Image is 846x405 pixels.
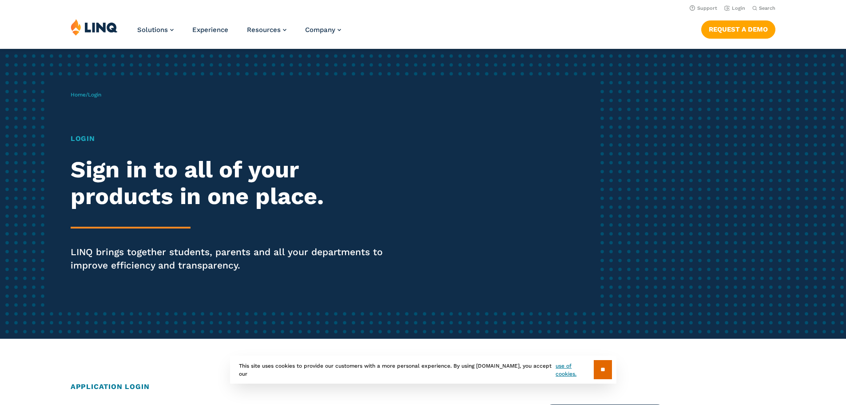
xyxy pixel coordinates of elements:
[137,26,174,34] a: Solutions
[230,356,616,384] div: This site uses cookies to provide our customers with a more personal experience. By using [DOMAIN...
[88,92,101,98] span: Login
[305,26,341,34] a: Company
[71,19,118,36] img: LINQ | K‑12 Software
[724,5,745,11] a: Login
[690,5,717,11] a: Support
[71,133,397,144] h1: Login
[71,156,397,210] h2: Sign in to all of your products in one place.
[701,19,775,38] nav: Button Navigation
[701,20,775,38] a: Request a Demo
[192,26,228,34] a: Experience
[137,26,168,34] span: Solutions
[247,26,281,34] span: Resources
[759,5,775,11] span: Search
[305,26,335,34] span: Company
[247,26,286,34] a: Resources
[752,5,775,12] button: Open Search Bar
[556,362,593,378] a: use of cookies.
[71,92,101,98] span: /
[71,245,397,272] p: LINQ brings together students, parents and all your departments to improve efficiency and transpa...
[137,19,341,48] nav: Primary Navigation
[71,92,86,98] a: Home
